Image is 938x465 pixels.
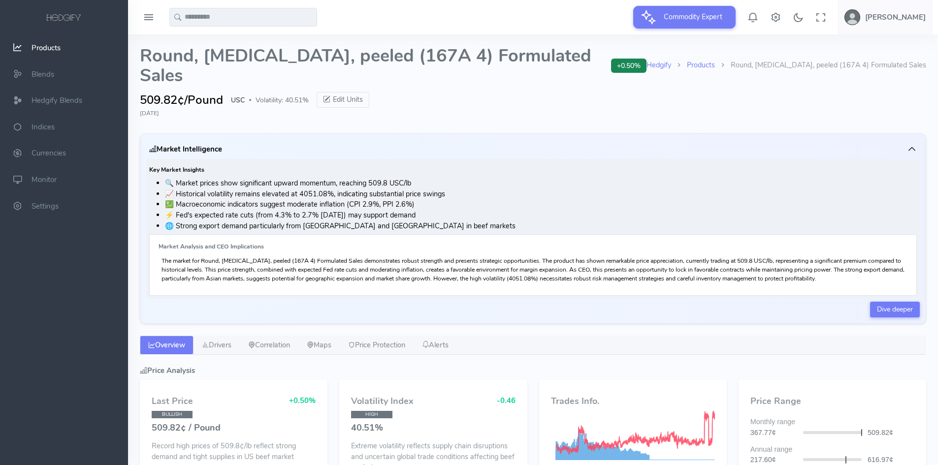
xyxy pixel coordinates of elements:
[551,397,715,406] h4: Trades Info.
[633,6,736,29] button: Commodity Expert
[249,97,252,102] span: ●
[32,95,82,105] span: Hedgify Blends
[32,201,59,211] span: Settings
[633,12,736,22] a: Commodity Expert
[351,411,392,418] span: HIGH
[256,95,309,105] span: Volatility: 40.51%
[45,13,83,24] img: logo
[351,423,515,433] h4: 40.51%
[289,396,316,405] span: +0.50%
[497,396,516,405] span: -0.46
[140,336,194,355] a: Overview
[165,178,917,189] li: 🔍 Market prices show significant upward momentum, reaching 509.8 USC/lb
[149,145,222,153] h5: Market Intelligence
[165,189,917,200] li: 📈 Historical volatility remains elevated at 4051.08%, indicating substantial price swings
[140,91,223,109] span: 509.82¢/Pound
[414,336,457,355] a: Alerts
[844,9,860,25] img: user-image
[152,441,316,462] p: Record high prices of 509.8¢/lb reflect strong demand and tight supplies in US beef market
[165,199,917,210] li: 💹 Macroeconomic indicators suggest moderate inflation (CPI 2.9%, PPI 2.6%)
[647,60,671,70] a: Hedgify
[146,140,920,158] button: Market Intelligence
[194,336,240,355] a: Drivers
[750,397,914,406] h4: Price Range
[149,144,157,154] i: <br>Market Insights created at:<br> 2025-09-16 05:00:31<br>Drivers created at:<br> 2025-09-16 05:...
[140,46,599,85] span: Round, [MEDICAL_DATA], peeled (167A 4) Formulated Sales
[165,221,917,232] li: 🌐 Strong export demand particularly from [GEOGRAPHIC_DATA] and [GEOGRAPHIC_DATA] in beef markets
[351,397,414,406] h4: Volatility Index
[862,428,920,438] div: 509.82¢
[231,95,245,105] span: USC
[32,69,54,79] span: Blends
[152,411,193,418] span: BULLISH
[658,6,728,28] span: Commodity Expert
[152,397,193,406] h4: Last Price
[870,302,920,317] a: Dive deeper
[149,167,917,173] h6: Key Market Insights
[152,423,316,433] h4: 509.82¢ / Pound
[32,175,57,185] span: Monitor
[744,417,920,428] div: Monthly range
[715,60,926,71] li: Round, [MEDICAL_DATA], peeled (167A 4) Formulated Sales
[611,59,647,73] span: +0.50%
[687,60,715,70] a: Products
[317,92,369,108] button: Edit Units
[865,13,926,21] h5: [PERSON_NAME]
[140,367,926,374] h5: Price Analysis
[32,122,55,132] span: Indices
[159,244,907,250] h6: Market Analysis and CEO Implications
[165,210,917,221] li: ⚡ Fed's expected rate cuts (from 4.3% to 2.7% [DATE]) may support demand
[32,43,61,53] span: Products
[162,256,905,283] p: The market for Round, [MEDICAL_DATA], peeled (167A 4) Formulated Sales demonstrates robust streng...
[744,428,803,438] div: 367.77¢
[340,336,414,355] a: Price Protection
[140,109,926,118] div: [DATE]
[298,336,340,355] a: Maps
[32,149,66,158] span: Currencies
[240,336,298,355] a: Correlation
[744,444,920,455] div: Annual range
